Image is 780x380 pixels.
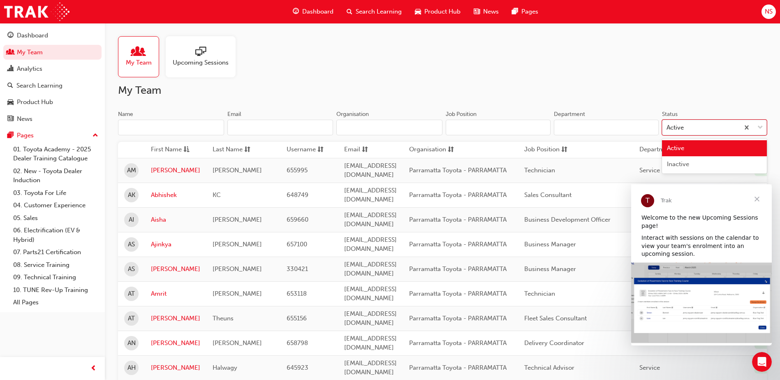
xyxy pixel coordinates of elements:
[287,191,308,199] span: 648749
[90,364,97,374] span: prev-icon
[362,145,368,155] span: sorting-icon
[344,236,397,253] span: [EMAIL_ADDRESS][DOMAIN_NAME]
[344,162,397,179] span: [EMAIL_ADDRESS][DOMAIN_NAME]
[151,215,200,225] a: Aisha
[118,110,133,118] div: Name
[302,7,333,16] span: Dashboard
[356,7,402,16] span: Search Learning
[173,58,229,67] span: Upcoming Sessions
[344,145,389,155] button: Emailsorting-icon
[409,364,507,371] span: Parramatta Toyota - PARRAMATTA
[287,290,307,297] span: 653118
[7,99,14,106] span: car-icon
[344,310,397,327] span: [EMAIL_ADDRESS][DOMAIN_NAME]
[10,246,102,259] a: 07. Parts21 Certification
[151,240,200,249] a: Ajinkya
[757,123,763,133] span: down-icon
[344,359,397,376] span: [EMAIL_ADDRESS][DOMAIN_NAME]
[409,167,507,174] span: Parramatta Toyota - PARRAMATTA
[7,32,14,39] span: guage-icon
[7,49,14,56] span: people-icon
[631,184,772,345] iframe: Intercom live chat message
[524,265,576,273] span: Business Manager
[408,3,467,20] a: car-iconProduct Hub
[3,128,102,143] button: Pages
[293,7,299,17] span: guage-icon
[127,166,136,175] span: AM
[118,84,767,97] h2: My Team
[409,290,507,297] span: Parramatta Toyota - PARRAMATTA
[244,145,250,155] span: sorting-icon
[93,130,98,141] span: up-icon
[4,2,69,21] a: Trak
[667,160,689,168] span: Inactive
[10,296,102,309] a: All Pages
[287,265,308,273] span: 330421
[10,187,102,199] a: 03. Toyota For Life
[524,167,555,174] span: Technician
[17,64,42,74] div: Analytics
[446,120,551,135] input: Job Position
[667,123,684,132] div: Active
[213,145,258,155] button: Last Namesorting-icon
[287,145,332,155] button: Usernamesorting-icon
[505,3,545,20] a: pages-iconPages
[213,315,234,322] span: Theuns
[3,28,102,43] a: Dashboard
[3,61,102,76] a: Analytics
[128,190,135,200] span: AK
[213,364,237,371] span: Halwagy
[524,339,584,347] span: Delivery Coordinator
[521,7,538,16] span: Pages
[127,363,136,373] span: AH
[16,81,62,90] div: Search Learning
[446,110,477,118] div: Job Position
[344,285,397,302] span: [EMAIL_ADDRESS][DOMAIN_NAME]
[7,65,14,73] span: chart-icon
[213,145,243,155] span: Last Name
[128,289,135,299] span: AT
[129,215,134,225] span: AI
[409,241,507,248] span: Parramatta Toyota - PARRAMATTA
[213,241,262,248] span: [PERSON_NAME]
[409,339,507,347] span: Parramatta Toyota - PARRAMATTA
[7,82,13,90] span: search-icon
[227,120,333,135] input: Email
[213,339,262,347] span: [PERSON_NAME]
[118,120,224,135] input: Name
[409,216,507,223] span: Parramatta Toyota - PARRAMATTA
[151,289,200,299] a: Amrit
[524,290,555,297] span: Technician
[752,352,772,372] iframe: Intercom live chat
[126,58,152,67] span: My Team
[3,95,102,110] a: Product Hub
[10,284,102,297] a: 10. TUNE Rev-Up Training
[3,26,102,128] button: DashboardMy TeamAnalyticsSearch LearningProduct HubNews
[7,116,14,123] span: news-icon
[524,191,572,199] span: Sales Consultant
[17,114,32,124] div: News
[467,3,505,20] a: news-iconNews
[151,363,200,373] a: [PERSON_NAME]
[10,224,102,246] a: 06. Electrification (EV & Hybrid)
[344,261,397,278] span: [EMAIL_ADDRESS][DOMAIN_NAME]
[347,7,352,17] span: search-icon
[183,145,190,155] span: asc-icon
[17,131,34,140] div: Pages
[287,364,308,371] span: 645923
[128,264,135,274] span: AS
[409,145,446,155] span: Organisation
[424,7,461,16] span: Product Hub
[340,3,408,20] a: search-iconSearch Learning
[512,7,518,17] span: pages-icon
[151,145,182,155] span: First Name
[166,36,242,77] a: Upcoming Sessions
[133,46,144,58] span: people-icon
[151,338,200,348] a: [PERSON_NAME]
[151,190,200,200] a: Abhishek
[10,212,102,225] a: 05. Sales
[554,110,585,118] div: Department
